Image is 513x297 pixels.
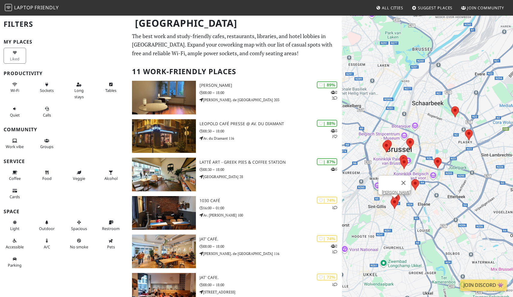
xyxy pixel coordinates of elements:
a: Latté Art - Greek Pies & Coffee Station | 87% 5 Latté Art - Greek Pies & Coffee Station 08:30 – 1... [128,158,342,191]
button: Calls [36,104,58,120]
p: 16:00 – 01:00 [199,205,342,211]
button: Accessible [4,236,26,252]
button: Coffee [4,168,26,183]
h3: [PERSON_NAME] [199,83,342,88]
a: Join Community [459,2,506,13]
p: 08:30 – 18:00 [199,128,342,134]
span: Pet friendly [107,244,115,250]
p: 08:00 – 18:00 [199,282,342,288]
span: Veggie [73,176,85,181]
span: Alcohol [104,176,118,181]
span: Laptop [14,4,34,11]
h3: JAT' Cafe. [199,275,342,280]
button: Parking [4,254,26,270]
p: Av. [PERSON_NAME] 100 [199,212,342,218]
button: Quiet [4,104,26,120]
p: 5 [331,166,337,172]
span: Air conditioned [44,244,50,250]
div: | 74% [317,197,337,204]
button: Restroom [100,217,122,233]
span: Parking [8,262,22,268]
p: The best work and study-friendly cafes, restaurants, libraries, and hotel lobbies in [GEOGRAPHIC_... [132,32,339,58]
span: People working [6,144,24,149]
button: Light [4,217,26,233]
div: | 88% [317,120,337,127]
a: Join Discord 👾 [460,280,507,291]
span: Power sockets [40,88,54,93]
span: Stable Wi-Fi [10,88,19,93]
span: Spacious [71,226,87,231]
h1: [GEOGRAPHIC_DATA] [130,15,341,32]
p: 08:30 – 18:00 [199,167,342,172]
span: Outdoor area [39,226,55,231]
p: 08:00 – 18:00 [199,90,342,95]
button: Sockets [36,80,58,95]
img: Leopold Café Presse @ Av. du Diamant [132,119,196,153]
h3: JAT’ Café. [199,237,342,242]
p: [PERSON_NAME]. de [GEOGRAPHIC_DATA] 203 [199,97,342,103]
button: Sluiten [396,176,411,190]
span: Food [42,176,52,181]
span: Group tables [40,144,53,149]
span: Natural light [10,226,19,231]
span: Smoke free [70,244,88,250]
h3: 1030 Café [199,198,342,203]
button: Pets [100,236,122,252]
a: Leopold Café Presse @ Av. du Diamant | 88% 31 Leopold Café Presse @ Av. du Diamant 08:30 – 18:00 ... [128,119,342,153]
button: Veggie [68,168,90,183]
div: | 74% [317,235,337,242]
p: [GEOGRAPHIC_DATA] 28 [199,174,342,180]
img: JAT’ Café. [132,235,196,268]
span: Join Community [467,5,504,11]
button: Outdoor [36,217,58,233]
img: Jackie [132,81,196,114]
button: No smoke [68,236,90,252]
span: Credit cards [10,194,20,199]
img: LaptopFriendly [5,4,12,11]
h2: Filters [4,15,125,33]
button: Groups [36,136,58,152]
button: Alcohol [100,168,122,183]
span: Video/audio calls [43,112,51,118]
div: | 89% [317,81,337,88]
span: Friendly [34,4,58,11]
p: 08:00 – 18:00 [199,244,342,249]
h3: Productivity [4,71,125,76]
img: Latté Art - Greek Pies & Coffee Station [132,158,196,191]
h3: Leopold Café Presse @ Av. du Diamant [199,121,342,126]
button: A/C [36,236,58,252]
span: Suggest Places [418,5,453,11]
button: Work vibe [4,136,26,152]
p: 2 1 [331,243,337,255]
button: Wi-Fi [4,80,26,95]
button: Tables [100,80,122,95]
span: Coffee [9,176,21,181]
p: 2 2 [331,89,337,101]
button: Long stays [68,80,90,102]
h3: Latté Art - Greek Pies & Coffee Station [199,160,342,165]
div: | 72% [317,274,337,280]
h3: My Places [4,39,125,45]
p: 1 [332,282,337,287]
a: All Cities [373,2,406,13]
a: [PERSON_NAME] [382,190,411,195]
a: 1030 Café | 74% 1 1030 Café 16:00 – 01:00 Av. [PERSON_NAME] 100 [128,196,342,230]
p: Av. du Diamant 116 [199,135,342,141]
p: [STREET_ADDRESS] [199,289,342,295]
div: | 87% [317,158,337,165]
a: Suggest Places [409,2,455,13]
p: [PERSON_NAME]. de [GEOGRAPHIC_DATA] 116 [199,251,342,256]
span: Long stays [74,88,84,99]
a: JAT’ Café. | 74% 21 JAT’ Café. 08:00 – 18:00 [PERSON_NAME]. de [GEOGRAPHIC_DATA] 116 [128,235,342,268]
h3: Community [4,127,125,132]
h3: Space [4,209,125,214]
button: Spacious [68,217,90,233]
img: 1030 Café [132,196,196,230]
span: Restroom [102,226,120,231]
span: Accessible [6,244,24,250]
a: Jackie | 89% 22 [PERSON_NAME] 08:00 – 18:00 [PERSON_NAME]. de [GEOGRAPHIC_DATA] 203 [128,81,342,114]
h2: 11 Work-Friendly Places [132,62,339,81]
button: Food [36,168,58,183]
button: Cards [4,186,26,202]
p: 1 [332,205,337,211]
